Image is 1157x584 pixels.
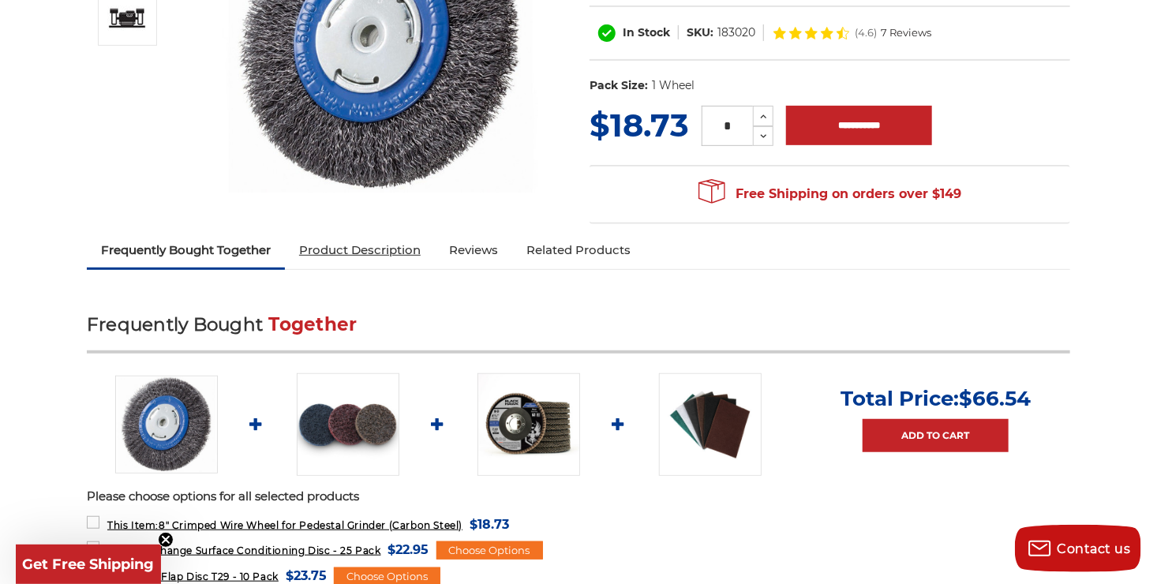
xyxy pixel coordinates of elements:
[87,233,285,268] a: Frequently Bought Together
[107,571,279,582] span: 4-1/2" Zirc Flap Disc T29 - 10 Pack
[652,77,695,94] dd: 1 Wheel
[87,488,1070,506] p: Please choose options for all selected products
[435,233,512,268] a: Reviews
[881,28,931,38] span: 7 Reviews
[687,24,713,41] dt: SKU:
[959,386,1031,411] span: $66.54
[698,178,962,210] span: Free Shipping on orders over $149
[269,313,358,335] span: Together
[855,28,877,38] span: (4.6)
[590,77,648,94] dt: Pack Size:
[23,556,155,573] span: Get Free Shipping
[623,25,670,39] span: In Stock
[87,313,263,335] span: Frequently Bought
[107,519,159,531] strong: This Item:
[107,6,147,31] img: 8" Crimped Wire Wheel for Pedestal Grinder (Carbon Steel)
[107,545,381,556] span: 2" Quick Change Surface Conditioning Disc - 25 Pack
[115,376,218,474] img: 8" Crimped Wire Wheel for Pedestal Grinder
[1015,525,1141,572] button: Contact us
[16,545,161,584] div: Get Free ShippingClose teaser
[863,419,1009,452] a: Add to Cart
[436,541,543,560] div: Choose Options
[158,532,174,548] button: Close teaser
[107,519,462,531] span: 8" Crimped Wire Wheel for Pedestal Grinder (Carbon Steel)
[285,233,435,268] a: Product Description
[388,539,429,560] span: $22.95
[512,233,645,268] a: Related Products
[1058,541,1131,556] span: Contact us
[841,386,1031,411] p: Total Price:
[590,106,689,144] span: $18.73
[470,514,509,535] span: $18.73
[717,24,755,41] dd: 183020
